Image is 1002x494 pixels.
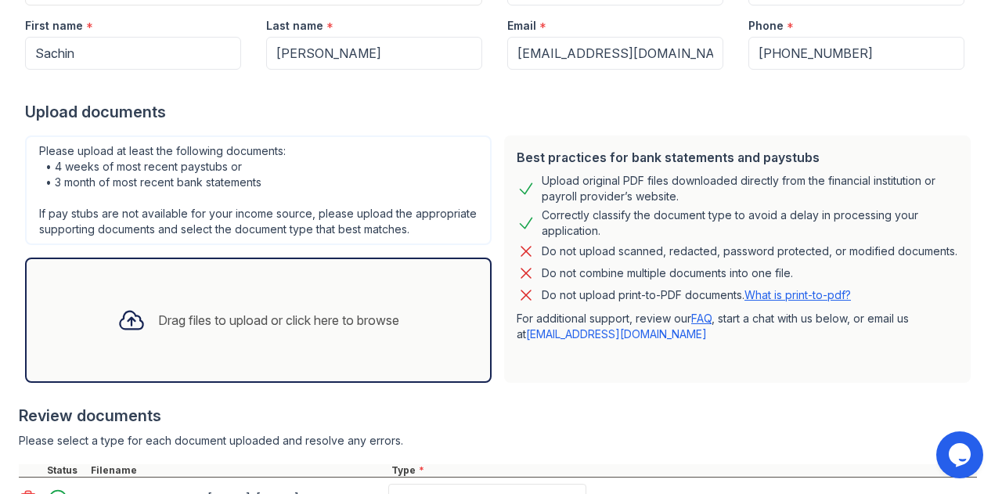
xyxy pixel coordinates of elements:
iframe: chat widget [936,431,986,478]
a: What is print-to-pdf? [744,288,851,301]
label: First name [25,18,83,34]
label: Last name [266,18,323,34]
div: Please upload at least the following documents: • 4 weeks of most recent paystubs or • 3 month of... [25,135,492,245]
div: Please select a type for each document uploaded and resolve any errors. [19,433,977,449]
div: Status [44,464,88,477]
div: Best practices for bank statements and paystubs [517,148,958,167]
div: Upload documents [25,101,977,123]
p: For additional support, review our , start a chat with us below, or email us at [517,311,958,342]
label: Email [507,18,536,34]
p: Do not upload print-to-PDF documents. [542,287,851,303]
div: Correctly classify the document type to avoid a delay in processing your application. [542,207,958,239]
div: Do not combine multiple documents into one file. [542,264,793,283]
a: [EMAIL_ADDRESS][DOMAIN_NAME] [526,327,707,341]
div: Upload original PDF files downloaded directly from the financial institution or payroll provider’... [542,173,958,204]
div: Filename [88,464,388,477]
label: Phone [748,18,784,34]
div: Do not upload scanned, redacted, password protected, or modified documents. [542,242,957,261]
div: Type [388,464,977,477]
a: FAQ [691,312,712,325]
div: Drag files to upload or click here to browse [158,311,399,330]
div: Review documents [19,405,977,427]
